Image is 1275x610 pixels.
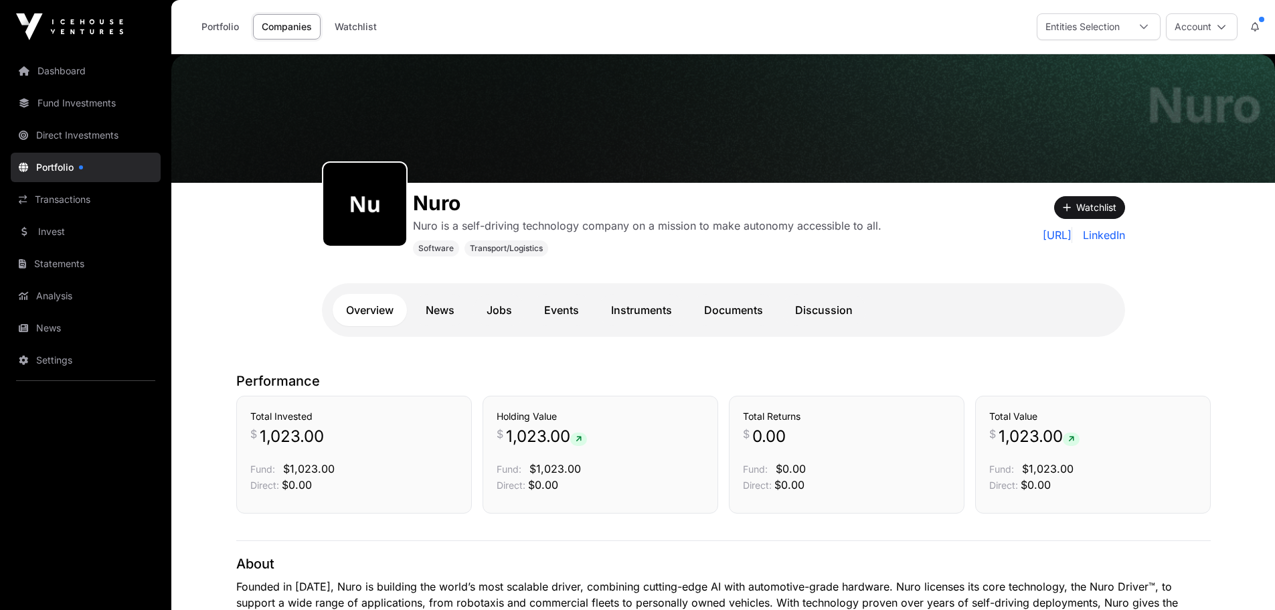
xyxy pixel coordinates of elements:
[497,479,525,491] span: Direct:
[329,168,401,240] img: nuro436.png
[333,294,1114,326] nav: Tabs
[11,313,161,343] a: News
[326,14,386,40] a: Watchlist
[236,554,1211,573] p: About
[412,294,468,326] a: News
[776,462,806,475] span: $0.00
[283,462,335,475] span: $1,023.00
[11,185,161,214] a: Transactions
[1054,196,1125,219] button: Watchlist
[250,463,275,475] span: Fund:
[1078,227,1125,243] a: LinkedIn
[11,217,161,246] a: Invest
[497,463,521,475] span: Fund:
[282,478,312,491] span: $0.00
[1043,227,1072,243] a: [URL]
[418,243,454,254] span: Software
[250,410,458,423] h3: Total Invested
[1037,14,1128,40] div: Entities Selection
[236,372,1211,390] p: Performance
[497,426,503,442] span: $
[989,426,996,442] span: $
[989,463,1014,475] span: Fund:
[16,13,123,40] img: Icehouse Ventures Logo
[11,281,161,311] a: Analysis
[253,14,321,40] a: Companies
[413,191,881,215] h1: Nuro
[1022,462,1074,475] span: $1,023.00
[1021,478,1051,491] span: $0.00
[497,410,704,423] h3: Holding Value
[11,88,161,118] a: Fund Investments
[11,346,161,375] a: Settings
[1147,81,1262,129] h1: Nuro
[333,294,407,326] a: Overview
[782,294,866,326] a: Discussion
[743,410,950,423] h3: Total Returns
[743,426,750,442] span: $
[999,426,1080,447] span: 1,023.00
[1208,546,1275,610] iframe: Chat Widget
[598,294,685,326] a: Instruments
[11,121,161,150] a: Direct Investments
[171,54,1275,183] img: Nuro
[11,249,161,279] a: Statements
[989,479,1018,491] span: Direct:
[989,410,1197,423] h3: Total Value
[11,56,161,86] a: Dashboard
[528,478,558,491] span: $0.00
[11,153,161,182] a: Portfolio
[250,479,279,491] span: Direct:
[506,426,587,447] span: 1,023.00
[250,426,257,442] span: $
[531,294,592,326] a: Events
[260,426,324,447] span: 1,023.00
[774,478,804,491] span: $0.00
[413,218,881,234] p: Nuro is a self-driving technology company on a mission to make autonomy accessible to all.
[691,294,776,326] a: Documents
[1166,13,1238,40] button: Account
[193,14,248,40] a: Portfolio
[470,243,543,254] span: Transport/Logistics
[529,462,581,475] span: $1,023.00
[473,294,525,326] a: Jobs
[743,479,772,491] span: Direct:
[743,463,768,475] span: Fund:
[752,426,786,447] span: 0.00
